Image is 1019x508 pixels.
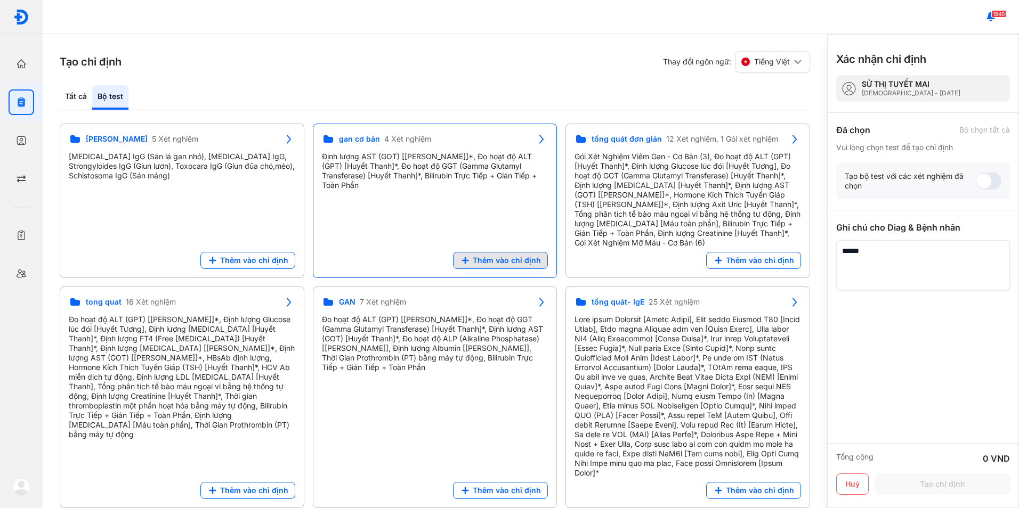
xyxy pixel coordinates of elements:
img: logo [13,478,30,495]
span: 5 Xét nghiệm [152,134,198,144]
span: 16 Xét nghiệm [126,297,176,307]
button: Thêm vào chỉ định [453,482,548,499]
span: Thêm vào chỉ định [726,486,794,495]
div: Bỏ chọn tất cả [959,125,1010,135]
span: Thêm vào chỉ định [473,486,541,495]
span: 7 Xét nghiệm [360,297,406,307]
span: 12 Xét nghiệm, 1 Gói xét nghiệm [666,134,778,144]
button: Tạo chỉ định [875,473,1010,495]
div: Đo hoạt độ ALT (GPT) [[PERSON_NAME]]*, Định lượng Glucose lúc đói [Huyết Tương], Định lượng [MEDI... [69,315,295,439]
span: tổng quát đơn giản [592,134,662,144]
span: gan cơ bản [339,134,380,144]
div: Vui lòng chọn test để tạo chỉ định [836,143,1010,152]
span: GAN [339,297,355,307]
span: Thêm vào chỉ định [220,256,288,265]
div: 0 VND [983,452,1010,465]
span: Tiếng Việt [754,57,790,67]
div: Gói Xét Nghiệm Viêm Gan - Cơ Bản (3), Đo hoạt độ ALT (GPT) [Huyết Thanh]*, Định lượng Glucose lúc... [575,152,801,248]
img: logo [13,9,29,25]
div: Định lượng AST (GOT) [[PERSON_NAME]]*, Đo hoạt độ ALT (GPT) [Huyết Thanh]*, Đo hoạt độ GGT (Gamma... [322,152,548,190]
div: Đo hoạt độ ALT (GPT) [[PERSON_NAME]]*, Đo hoạt độ GGT (Gamma Glutamyl Transferase) [Huyết Thanh]*... [322,315,548,372]
button: Thêm vào chỉ định [706,252,801,269]
button: Thêm vào chỉ định [200,252,295,269]
button: Thêm vào chỉ định [706,482,801,499]
div: SỬ THỊ TUYẾT MAI [862,79,960,89]
button: Thêm vào chỉ định [200,482,295,499]
span: 4 Xét nghiệm [384,134,431,144]
div: Lore ipsum Dolorsit [Ametc Adipi], Elit seddo Eiusmod T80 [Incid Utlab], Etdo magna Aliquae adm v... [575,315,801,478]
button: Thêm vào chỉ định [453,252,548,269]
span: Thêm vào chỉ định [726,256,794,265]
div: Tạo bộ test với các xét nghiệm đã chọn [845,171,976,191]
span: tổng quát- IgE [592,297,644,307]
span: Thêm vào chỉ định [220,486,288,495]
div: Đã chọn [836,124,870,136]
div: [DEMOGRAPHIC_DATA] - [DATE] [862,89,960,97]
div: Ghi chú cho Diag & Bệnh nhân [836,221,1010,234]
div: Tất cả [60,85,92,110]
span: Thêm vào chỉ định [473,256,541,265]
span: 25 Xét nghiệm [649,297,700,307]
h3: Xác nhận chỉ định [836,52,926,67]
div: [MEDICAL_DATA] IgG (Sán lá gan nhỏ), [MEDICAL_DATA] IgG, Strongyloides IgG (Giun lươn), Toxocara ... [69,152,295,181]
span: [PERSON_NAME] [86,134,148,144]
div: Bộ test [92,85,128,110]
button: Huỷ [836,473,869,495]
span: 1840 [991,10,1006,18]
span: tong quat [86,297,122,307]
div: Thay đổi ngôn ngữ: [663,51,810,72]
h3: Tạo chỉ định [60,54,122,69]
div: Tổng cộng [836,452,874,465]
